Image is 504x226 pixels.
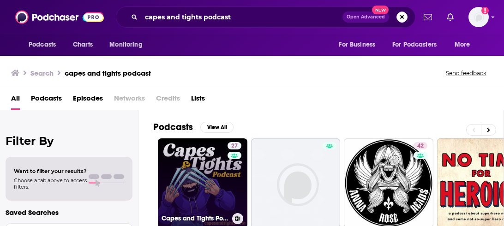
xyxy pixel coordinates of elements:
[67,36,98,54] a: Charts
[162,214,228,222] h3: Capes and Tights Podcast
[455,38,470,51] span: More
[481,7,489,14] svg: Add a profile image
[414,142,427,149] a: 42
[392,38,437,51] span: For Podcasters
[6,134,132,148] h2: Filter By
[200,122,234,133] button: View All
[443,9,457,25] a: Show notifications dropdown
[153,121,193,133] h2: Podcasts
[191,91,205,110] a: Lists
[156,91,180,110] span: Credits
[73,38,93,51] span: Charts
[372,6,389,14] span: New
[116,6,415,28] div: Search podcasts, credits, & more...
[15,8,104,26] img: Podchaser - Follow, Share and Rate Podcasts
[153,121,234,133] a: PodcastsView All
[73,91,103,110] a: Episodes
[11,91,20,110] a: All
[31,91,62,110] a: Podcasts
[103,36,154,54] button: open menu
[468,7,489,27] img: User Profile
[228,142,241,149] a: 27
[231,142,238,151] span: 27
[420,9,436,25] a: Show notifications dropdown
[332,36,387,54] button: open menu
[342,12,389,23] button: Open AdvancedNew
[468,7,489,27] button: Show profile menu
[339,38,375,51] span: For Business
[386,36,450,54] button: open menu
[14,177,87,190] span: Choose a tab above to access filters.
[109,38,142,51] span: Monitoring
[448,36,482,54] button: open menu
[417,142,424,151] span: 42
[29,38,56,51] span: Podcasts
[114,91,145,110] span: Networks
[6,208,132,217] p: Saved Searches
[65,69,151,77] h3: capes and tights podcast
[141,10,342,24] input: Search podcasts, credits, & more...
[443,69,489,77] button: Send feedback
[468,7,489,27] span: Logged in as calellac
[30,69,54,77] h3: Search
[347,15,385,19] span: Open Advanced
[22,36,68,54] button: open menu
[14,168,87,174] span: Want to filter your results?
